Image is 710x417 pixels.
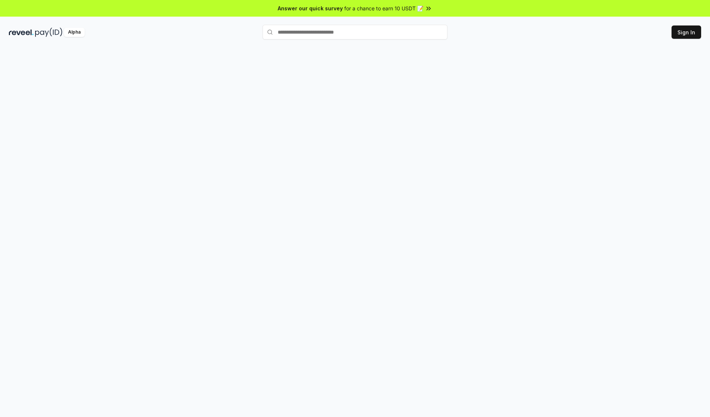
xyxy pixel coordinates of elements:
span: for a chance to earn 10 USDT 📝 [344,4,423,12]
div: Alpha [64,28,85,37]
span: Answer our quick survey [278,4,343,12]
img: pay_id [35,28,62,37]
img: reveel_dark [9,28,34,37]
button: Sign In [672,25,701,39]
